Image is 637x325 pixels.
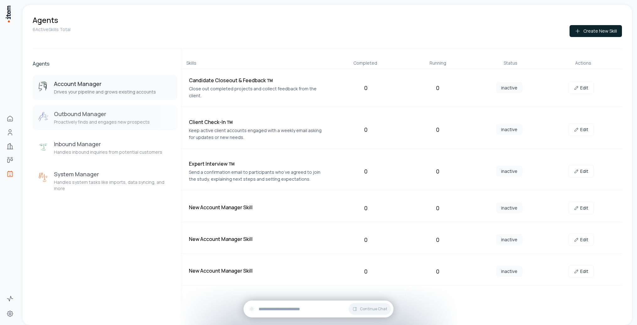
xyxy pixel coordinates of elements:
[38,141,49,153] img: Inbound Manager
[33,60,177,67] h2: Agents
[404,125,471,134] div: 0
[54,110,150,118] h3: Outbound Manager
[4,168,16,180] a: Agents
[189,127,328,141] p: Keep active client accounts engaged with a weekly email asking for updates or new needs.
[331,60,399,66] div: Completed
[404,204,471,212] div: 0
[332,235,399,244] div: 0
[4,126,16,139] a: People
[189,160,328,168] h4: Expert Interview ™️
[4,292,16,305] a: Activity
[33,15,58,25] h1: Agents
[33,135,177,160] button: Inbound ManagerInbound ManagerHandles inbound inquiries from potential customers
[332,83,399,92] div: 0
[54,119,150,125] p: Proactively finds and engages new prospects
[569,123,594,136] a: Edit
[38,111,49,123] img: Outbound Manager
[54,140,162,148] h3: Inbound Manager
[189,235,328,243] h4: New Account Manager Skill
[332,204,399,212] div: 0
[4,154,16,166] a: Deals
[189,169,328,183] p: Send a confirmation email to participants who’ve agreed to join the study, explaining next steps ...
[189,77,328,84] h4: Candidate Closeout & Feedback ™️
[332,167,399,176] div: 0
[404,235,471,244] div: 0
[33,105,177,130] button: Outbound ManagerOutbound ManagerProactively finds and engages new prospects
[569,165,594,178] a: Edit
[189,85,328,99] p: Close out completed projects and collect feedback from the client.
[189,204,328,211] h4: New Account Manager Skill
[332,125,399,134] div: 0
[4,307,16,320] a: Settings
[404,83,471,92] div: 0
[496,266,522,277] span: inactive
[54,179,172,192] p: Handles system tasks like imports, data syncing, and more
[186,60,327,66] div: Skills
[570,25,622,37] button: Create New Skill
[360,306,387,312] span: Continue Chat
[33,26,71,33] p: 6 Active Skills Total
[4,112,16,125] a: Home
[332,267,399,276] div: 0
[33,75,177,100] button: Account ManagerAccount ManagerDrives your pipeline and grows existing accounts
[569,202,594,214] a: Edit
[569,233,594,246] a: Edit
[477,60,544,66] div: Status
[38,81,49,93] img: Account Manager
[5,5,11,23] img: Item Brain Logo
[569,265,594,278] a: Edit
[404,60,472,66] div: Running
[244,301,393,317] div: Continue Chat
[569,82,594,94] a: Edit
[33,165,177,197] button: System ManagerSystem ManagerHandles system tasks like imports, data syncing, and more
[404,267,471,276] div: 0
[496,166,522,177] span: inactive
[189,267,328,274] h4: New Account Manager Skill
[38,172,49,183] img: System Manager
[54,80,156,88] h3: Account Manager
[54,149,162,155] p: Handles inbound inquiries from potential customers
[496,82,522,93] span: inactive
[54,170,172,178] h3: System Manager
[349,303,391,315] button: Continue Chat
[54,89,156,95] p: Drives your pipeline and grows existing accounts
[496,124,522,135] span: inactive
[4,140,16,152] a: Companies
[496,234,522,245] span: inactive
[404,167,471,176] div: 0
[496,202,522,213] span: inactive
[549,60,617,66] div: Actions
[189,118,328,126] h4: Client Check-In ™️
